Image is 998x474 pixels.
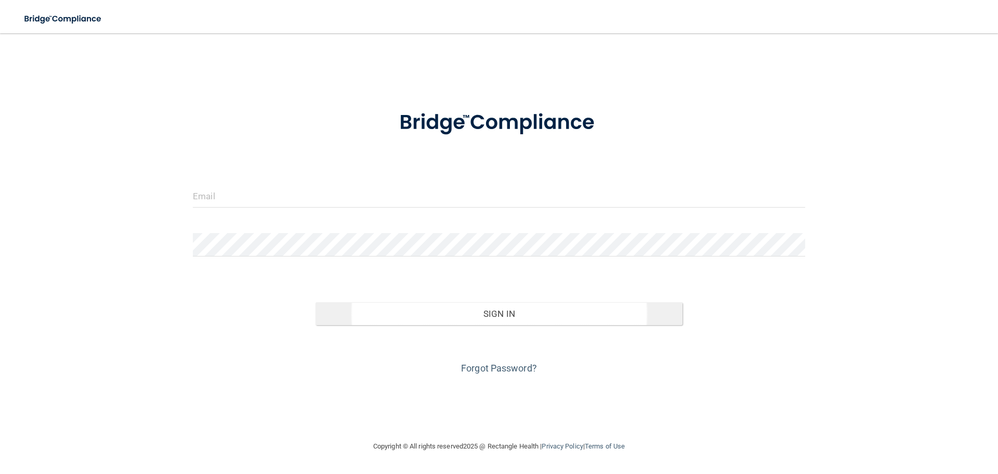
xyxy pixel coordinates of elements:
[309,430,689,463] div: Copyright © All rights reserved 2025 @ Rectangle Health | |
[461,363,537,374] a: Forgot Password?
[378,96,620,150] img: bridge_compliance_login_screen.278c3ca4.svg
[193,184,805,208] input: Email
[16,8,111,30] img: bridge_compliance_login_screen.278c3ca4.svg
[542,442,583,450] a: Privacy Policy
[316,302,683,325] button: Sign In
[585,442,625,450] a: Terms of Use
